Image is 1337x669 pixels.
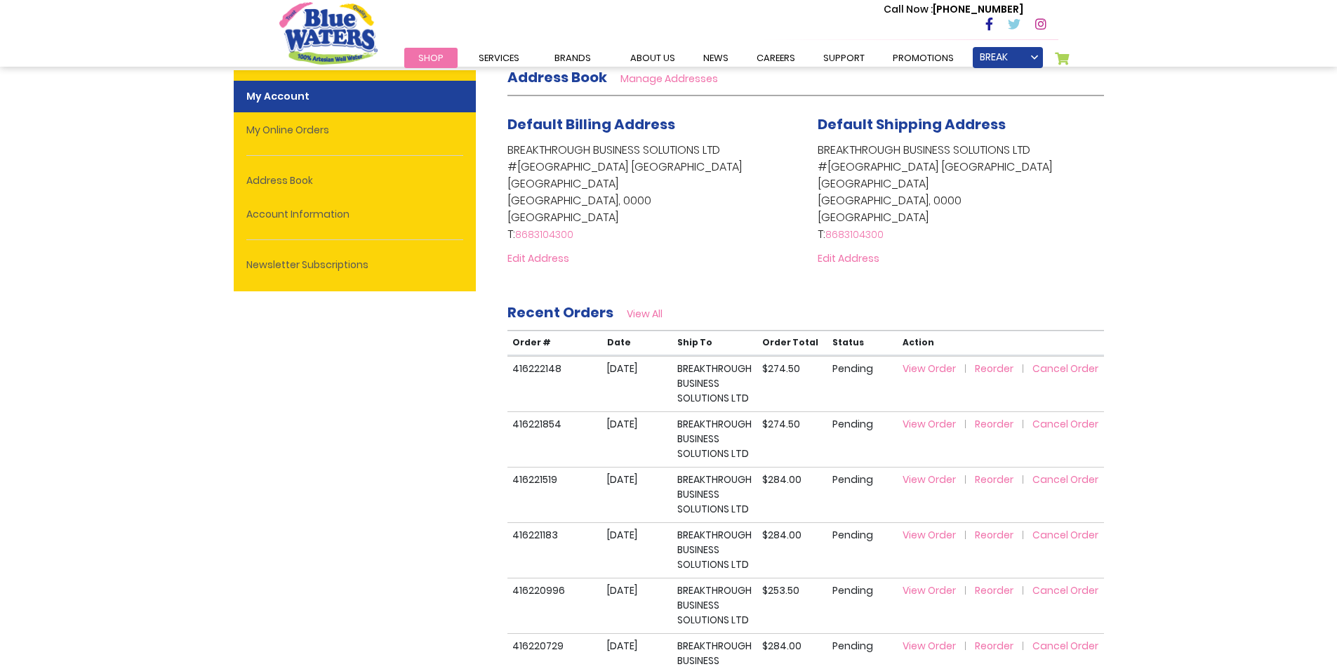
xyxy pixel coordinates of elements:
[827,522,898,578] td: Pending
[827,467,898,522] td: Pending
[1032,583,1098,597] a: Cancel Order
[762,639,801,653] span: $284.00
[672,467,757,522] td: BREAKTHROUGH BUSINESS SOLUTIONS LTD
[762,362,800,376] span: $274.50
[884,2,1023,17] p: [PHONE_NUMBER]
[879,48,968,68] a: Promotions
[827,331,898,355] th: Status
[234,249,476,281] a: Newsletter Subscriptions
[507,522,602,578] td: 416221183
[672,411,757,467] td: BREAKTHROUGH BUSINESS SOLUTIONS LTD
[903,362,973,376] a: View Order
[627,307,663,321] a: View All
[616,48,689,68] a: about us
[672,356,757,411] td: BREAKTHROUGH BUSINESS SOLUTIONS LTD
[672,578,757,633] td: BREAKTHROUGH BUSINESS SOLUTIONS LTD
[602,331,672,355] th: Date
[507,142,794,243] address: BREAKTHROUGH BUSINESS SOLUTIONS LTD #[GEOGRAPHIC_DATA] [GEOGRAPHIC_DATA] [GEOGRAPHIC_DATA] [GEOGR...
[507,578,602,633] td: 416220996
[903,639,973,653] a: View Order
[1032,528,1098,542] a: Cancel Order
[743,48,809,68] a: careers
[975,362,1013,376] span: Reorder
[818,142,1104,243] address: BREAKTHROUGH BUSINESS SOLUTIONS LTD #[GEOGRAPHIC_DATA] [GEOGRAPHIC_DATA] [GEOGRAPHIC_DATA] [GEOGR...
[1032,417,1098,431] a: Cancel Order
[975,528,1013,542] span: Reorder
[827,578,898,633] td: Pending
[975,417,1030,431] a: Reorder
[818,251,879,265] a: Edit Address
[602,522,672,578] td: [DATE]
[507,411,602,467] td: 416221854
[809,48,879,68] a: support
[973,47,1043,68] a: BREAK THROUGH BUSINESS SOLUTIONS LTD
[234,165,476,197] a: Address Book
[234,114,476,146] a: My Online Orders
[975,472,1030,486] a: Reorder
[672,522,757,578] td: BREAKTHROUGH BUSINESS SOLUTIONS LTD
[903,528,956,542] span: View Order
[620,72,718,86] a: Manage Addresses
[975,639,1030,653] a: Reorder
[903,362,956,376] span: View Order
[507,467,602,522] td: 416221519
[903,472,956,486] span: View Order
[507,356,602,411] td: 416222148
[507,303,613,322] strong: Recent Orders
[602,411,672,467] td: [DATE]
[975,362,1030,376] a: Reorder
[234,199,476,230] a: Account Information
[903,639,956,653] span: View Order
[975,583,1030,597] a: Reorder
[507,114,675,134] span: Default Billing Address
[1032,472,1098,486] a: Cancel Order
[515,227,573,241] a: 8683104300
[672,331,757,355] th: Ship To
[898,331,1104,355] th: Action
[762,417,800,431] span: $274.50
[418,51,444,65] span: Shop
[903,417,956,431] span: View Order
[975,417,1013,431] span: Reorder
[903,528,973,542] a: View Order
[762,583,799,597] span: $253.50
[602,578,672,633] td: [DATE]
[975,528,1030,542] a: Reorder
[507,67,607,87] strong: Address Book
[689,48,743,68] a: News
[507,251,569,265] a: Edit Address
[1032,639,1098,653] a: Cancel Order
[903,583,956,597] span: View Order
[762,472,801,486] span: $284.00
[507,331,602,355] th: Order #
[602,467,672,522] td: [DATE]
[757,331,827,355] th: Order Total
[827,411,898,467] td: Pending
[827,356,898,411] td: Pending
[602,356,672,411] td: [DATE]
[903,583,973,597] a: View Order
[234,81,476,112] strong: My Account
[554,51,591,65] span: Brands
[975,639,1013,653] span: Reorder
[818,114,1006,134] span: Default Shipping Address
[884,2,933,16] span: Call Now :
[975,583,1013,597] span: Reorder
[279,2,378,64] a: store logo
[903,417,973,431] a: View Order
[903,472,973,486] a: View Order
[975,472,1013,486] span: Reorder
[825,227,884,241] a: 8683104300
[479,51,519,65] span: Services
[1032,362,1098,376] a: Cancel Order
[762,528,801,542] span: $284.00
